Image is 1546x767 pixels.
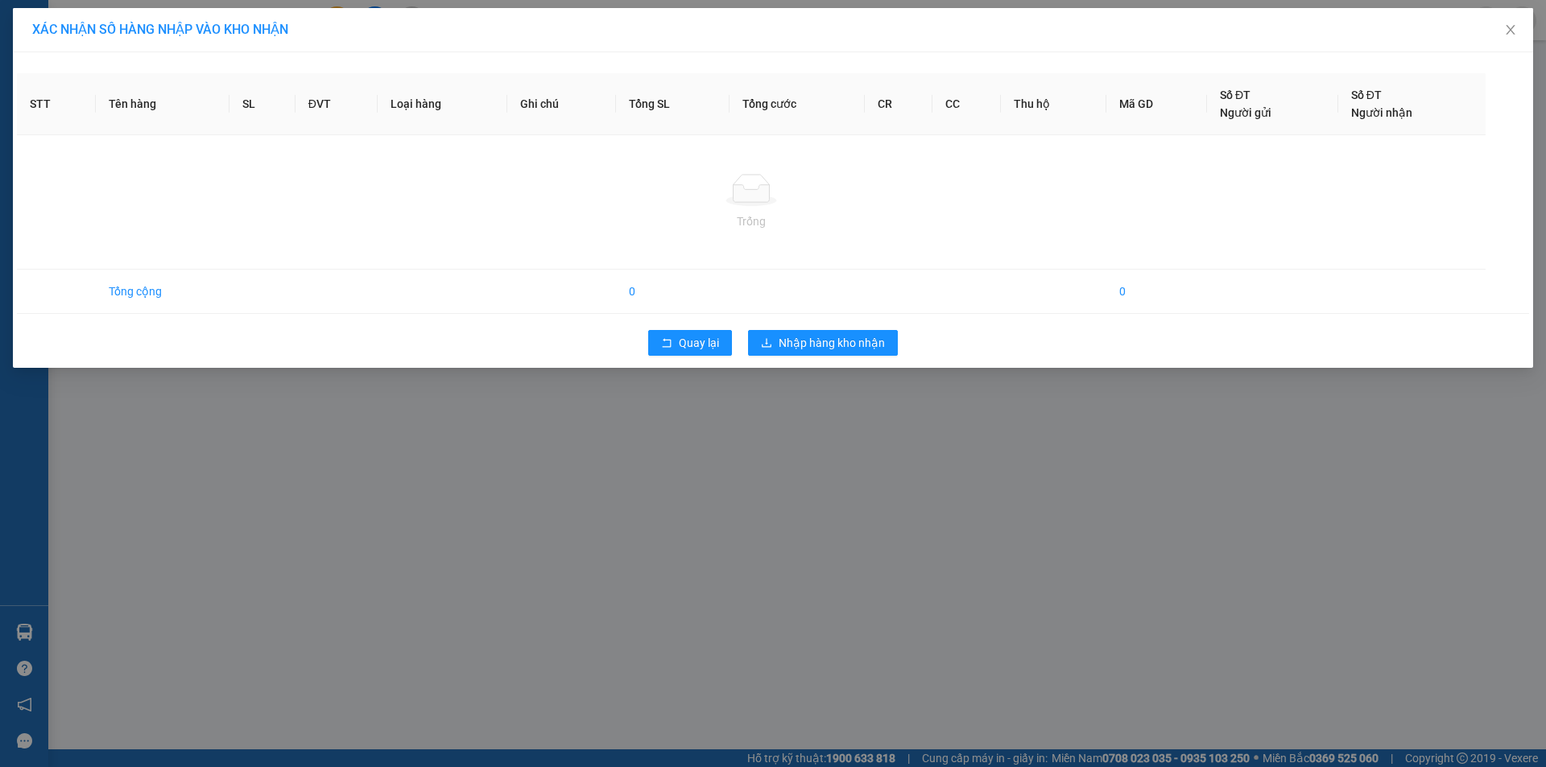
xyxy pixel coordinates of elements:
th: CR [865,73,933,135]
span: Người nhận [1351,106,1412,119]
span: download [761,337,772,350]
th: Thu hộ [1001,73,1106,135]
th: Tổng SL [616,73,730,135]
th: Ghi chú [507,73,617,135]
th: Loại hàng [378,73,507,135]
th: STT [17,73,96,135]
td: 0 [1106,270,1207,314]
button: downloadNhập hàng kho nhận [748,330,898,356]
td: 0 [616,270,730,314]
span: XÁC NHẬN SỐ HÀNG NHẬP VÀO KHO NHẬN [32,22,288,37]
th: CC [932,73,1001,135]
div: Trống [30,212,1473,230]
button: Close [1488,8,1533,53]
span: Quay lại [679,334,719,352]
span: Số ĐT [1351,89,1382,101]
span: Số ĐT [1220,89,1250,101]
span: Nhập hàng kho nhận [779,334,885,352]
span: Người gửi [1220,106,1271,119]
span: rollback [661,337,672,350]
button: rollbackQuay lại [648,330,732,356]
span: close [1504,23,1517,36]
td: Tổng cộng [96,270,229,314]
th: Mã GD [1106,73,1207,135]
th: SL [229,73,295,135]
th: Tổng cước [730,73,865,135]
th: ĐVT [296,73,378,135]
th: Tên hàng [96,73,229,135]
